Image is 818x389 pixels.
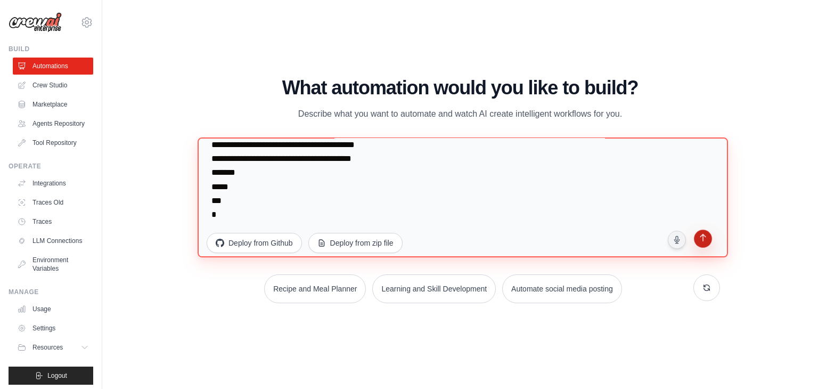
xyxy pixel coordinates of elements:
[207,233,302,253] button: Deploy from Github
[9,162,93,171] div: Operate
[13,58,93,75] a: Automations
[13,213,93,230] a: Traces
[13,301,93,318] a: Usage
[9,12,62,33] img: Logo
[13,339,93,356] button: Resources
[13,194,93,211] a: Traces Old
[13,320,93,337] a: Settings
[13,77,93,94] a: Crew Studio
[13,175,93,192] a: Integrations
[765,338,818,389] iframe: Chat Widget
[200,77,720,99] h1: What automation would you like to build?
[372,274,496,303] button: Learning and Skill Development
[264,274,366,303] button: Recipe and Meal Planner
[9,45,93,53] div: Build
[502,274,622,303] button: Automate social media posting
[9,288,93,296] div: Manage
[308,233,403,253] button: Deploy from zip file
[9,367,93,385] button: Logout
[13,96,93,113] a: Marketplace
[47,371,67,380] span: Logout
[13,252,93,277] a: Environment Variables
[13,232,93,249] a: LLM Connections
[281,107,639,121] p: Describe what you want to automate and watch AI create intelligent workflows for you.
[13,115,93,132] a: Agents Repository
[32,343,63,352] span: Resources
[13,134,93,151] a: Tool Repository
